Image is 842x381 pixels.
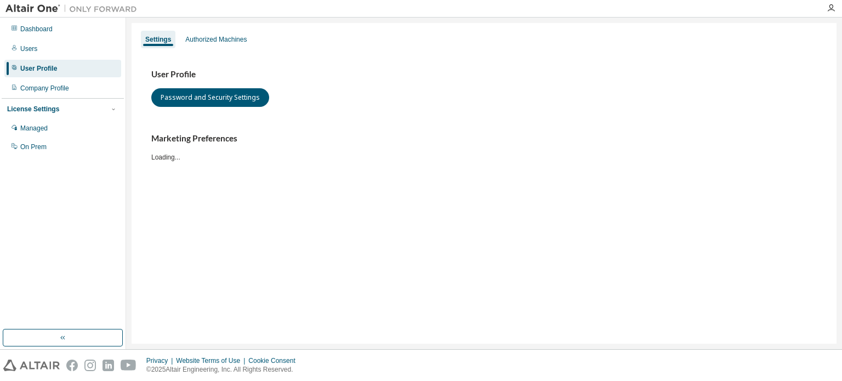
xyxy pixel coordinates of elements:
[151,133,817,161] div: Loading...
[248,356,301,365] div: Cookie Consent
[84,360,96,371] img: instagram.svg
[20,124,48,133] div: Managed
[103,360,114,371] img: linkedin.svg
[145,35,171,44] div: Settings
[66,360,78,371] img: facebook.svg
[5,3,143,14] img: Altair One
[146,356,176,365] div: Privacy
[3,360,60,371] img: altair_logo.svg
[151,88,269,107] button: Password and Security Settings
[20,25,53,33] div: Dashboard
[185,35,247,44] div: Authorized Machines
[7,105,59,113] div: License Settings
[151,69,817,80] h3: User Profile
[20,44,37,53] div: Users
[20,84,69,93] div: Company Profile
[20,143,47,151] div: On Prem
[146,365,302,374] p: © 2025 Altair Engineering, Inc. All Rights Reserved.
[20,64,57,73] div: User Profile
[176,356,248,365] div: Website Terms of Use
[121,360,136,371] img: youtube.svg
[151,133,817,144] h3: Marketing Preferences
